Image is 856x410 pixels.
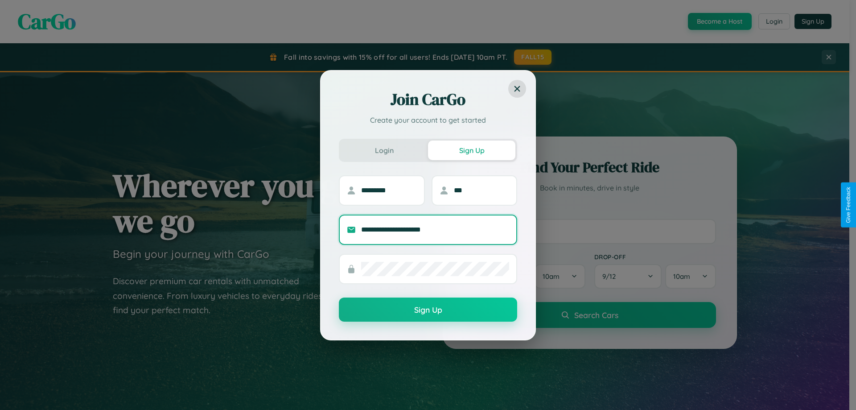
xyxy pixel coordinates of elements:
button: Sign Up [428,141,515,160]
button: Sign Up [339,298,517,322]
h2: Join CarGo [339,89,517,110]
button: Login [341,141,428,160]
p: Create your account to get started [339,115,517,125]
div: Give Feedback [845,187,852,223]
